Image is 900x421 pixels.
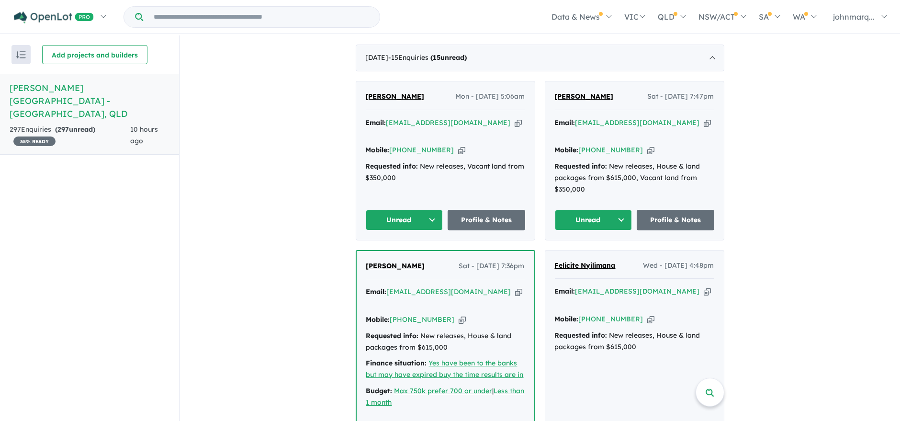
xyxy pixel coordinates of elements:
[366,261,425,272] a: [PERSON_NAME]
[10,81,169,120] h5: [PERSON_NAME][GEOGRAPHIC_DATA] - [GEOGRAPHIC_DATA] , QLD
[366,387,525,407] a: Less than 1 month
[555,315,579,323] strong: Mobile:
[579,146,643,154] a: [PHONE_NUMBER]
[390,146,454,154] a: [PHONE_NUMBER]
[555,118,575,127] strong: Email:
[366,315,390,324] strong: Mobile:
[390,315,455,324] a: [PHONE_NUMBER]
[456,91,525,102] span: Mon - [DATE] 5:06am
[555,161,714,195] div: New releases, House & land packages from $615,000, Vacant land from $350,000
[366,386,525,409] div: |
[431,53,467,62] strong: ( unread)
[145,7,378,27] input: Try estate name, suburb, builder or developer
[579,315,643,323] a: [PHONE_NUMBER]
[459,315,466,325] button: Copy
[704,286,711,296] button: Copy
[448,210,525,230] a: Profile & Notes
[42,45,147,64] button: Add projects and builders
[130,125,158,145] span: 10 hours ago
[833,12,875,22] span: johnmarq...
[366,146,390,154] strong: Mobile:
[515,287,522,297] button: Copy
[555,331,607,340] strong: Requested info:
[555,210,632,230] button: Unread
[555,287,575,296] strong: Email:
[704,118,711,128] button: Copy
[394,387,493,395] a: Max 750k prefer 700 or under
[10,124,130,147] div: 297 Enquir ies
[555,146,579,154] strong: Mobile:
[515,118,522,128] button: Copy
[637,210,714,230] a: Profile & Notes
[366,359,524,379] a: Yes have been to the banks but may have expired buy the time results are in
[647,145,654,155] button: Copy
[13,137,56,146] span: 35 % READY
[16,51,26,58] img: sort.svg
[366,92,425,101] span: [PERSON_NAME]
[366,330,525,353] div: New releases, House & land packages from $615,000
[389,53,467,62] span: - 15 Enquir ies
[458,145,465,155] button: Copy
[643,260,714,272] span: Wed - [DATE] 4:48pm
[555,260,616,272] a: Felicite Nyilimana
[57,125,69,134] span: 297
[459,261,525,272] span: Sat - [DATE] 7:36pm
[648,91,714,102] span: Sat - [DATE] 7:47pm
[575,287,700,296] a: [EMAIL_ADDRESS][DOMAIN_NAME]
[433,53,441,62] span: 15
[366,387,393,395] strong: Budget:
[386,118,511,127] a: [EMAIL_ADDRESS][DOMAIN_NAME]
[366,262,425,270] span: [PERSON_NAME]
[555,261,616,270] span: Felicite Nyilimana
[555,92,614,101] span: [PERSON_NAME]
[647,314,654,324] button: Copy
[14,11,94,23] img: Openlot PRO Logo White
[366,210,443,230] button: Unread
[366,331,419,340] strong: Requested info:
[575,118,700,127] a: [EMAIL_ADDRESS][DOMAIN_NAME]
[55,125,95,134] strong: ( unread)
[366,359,427,367] strong: Finance situation:
[366,161,525,184] div: New releases, Vacant land from $350,000
[366,91,425,102] a: [PERSON_NAME]
[366,162,418,171] strong: Requested info:
[366,118,386,127] strong: Email:
[366,287,387,296] strong: Email:
[356,45,724,71] div: [DATE]
[555,91,614,102] a: [PERSON_NAME]
[387,287,511,296] a: [EMAIL_ADDRESS][DOMAIN_NAME]
[555,330,714,353] div: New releases, House & land packages from $615,000
[555,162,607,171] strong: Requested info:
